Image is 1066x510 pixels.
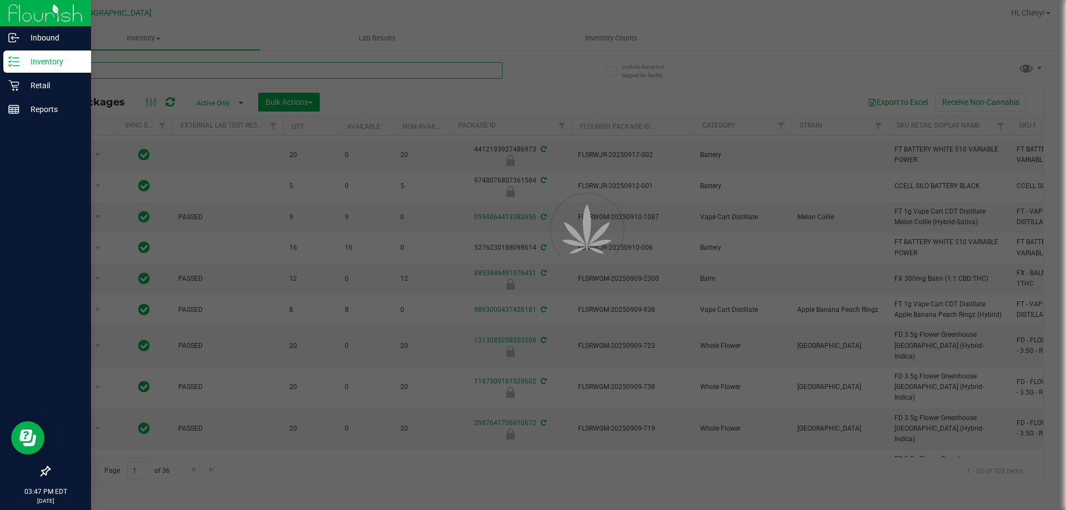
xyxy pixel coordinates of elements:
inline-svg: Inbound [8,32,19,43]
p: Reports [19,103,86,116]
inline-svg: Retail [8,80,19,91]
p: Retail [19,79,86,92]
iframe: Resource center [11,421,44,455]
inline-svg: Inventory [8,56,19,67]
p: 03:47 PM EDT [5,487,86,497]
p: [DATE] [5,497,86,505]
p: Inbound [19,31,86,44]
p: Inventory [19,55,86,68]
inline-svg: Reports [8,104,19,115]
